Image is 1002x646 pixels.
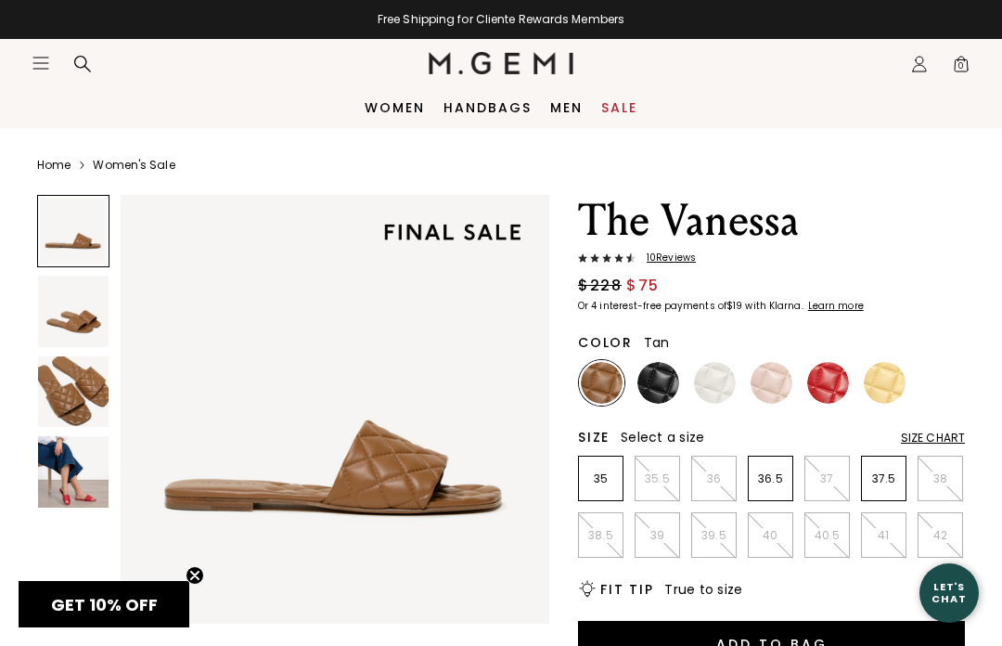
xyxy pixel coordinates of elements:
[862,472,906,486] p: 37.5
[862,528,906,543] p: 41
[664,580,742,599] span: True to size
[918,528,962,543] p: 42
[626,275,660,297] span: $75
[805,472,849,486] p: 37
[600,582,653,597] h2: Fit Tip
[864,362,906,404] img: Butter
[578,275,622,297] span: $228
[808,299,864,313] klarna-placement-style-cta: Learn more
[19,581,189,627] div: GET 10% OFFClose teaser
[578,299,726,313] klarna-placement-style-body: Or 4 interest-free payments of
[443,100,532,115] a: Handbags
[578,430,610,445] h2: Size
[636,252,696,264] span: 10 Review s
[429,52,574,74] img: M.Gemi
[745,299,805,313] klarna-placement-style-body: with Klarna
[726,299,742,313] klarna-placement-style-amount: $19
[581,362,623,404] img: Tan
[901,431,965,446] div: Size Chart
[749,528,792,543] p: 40
[637,362,679,404] img: Black
[952,58,970,77] span: 0
[579,528,623,543] p: 38.5
[578,195,965,247] h1: The Vanessa
[694,362,736,404] img: Ivory
[749,472,792,486] p: 36.5
[751,362,792,404] img: Ballerina Pink
[121,195,549,624] img: The Vanessa
[366,206,538,258] img: final sale tag
[692,528,736,543] p: 39.5
[578,252,965,267] a: 10Reviews
[51,593,158,616] span: GET 10% OFF
[579,472,623,486] p: 35
[578,335,633,350] h2: Color
[365,100,425,115] a: Women
[644,333,670,352] span: Tan
[601,100,637,115] a: Sale
[38,276,109,346] img: The Vanessa
[38,436,109,507] img: The Vanessa
[636,528,679,543] p: 39
[550,100,583,115] a: Men
[806,301,864,312] a: Learn more
[636,472,679,486] p: 35.5
[32,54,50,72] button: Open site menu
[93,158,174,173] a: Women's Sale
[805,528,849,543] p: 40.5
[919,581,979,604] div: Let's Chat
[621,428,704,446] span: Select a size
[37,158,71,173] a: Home
[186,566,204,585] button: Close teaser
[38,356,109,427] img: The Vanessa
[807,362,849,404] img: Lipstick
[692,472,736,486] p: 36
[918,472,962,486] p: 38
